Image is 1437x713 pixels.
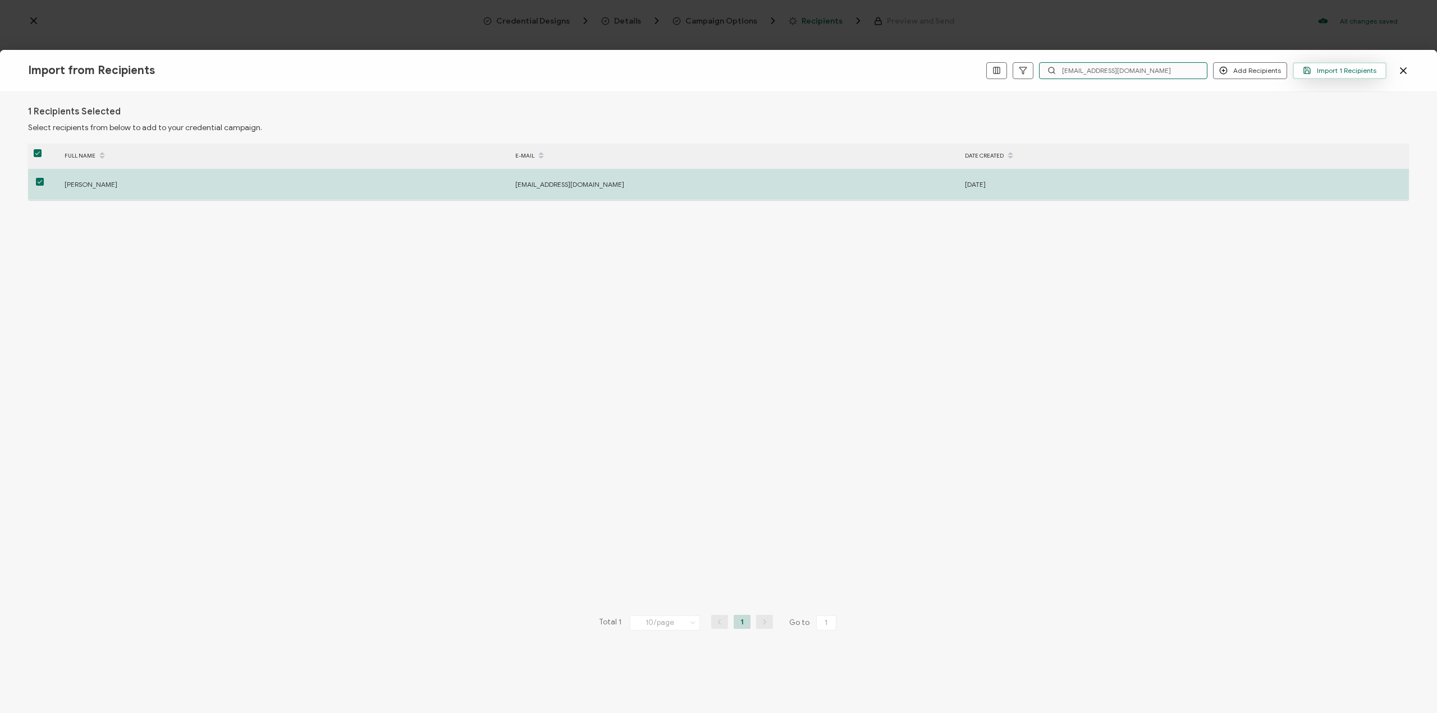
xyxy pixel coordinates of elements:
span: [EMAIL_ADDRESS][DOMAIN_NAME] [515,180,624,188]
h1: 1 Recipients Selected [28,106,121,117]
span: Go to [789,615,839,631]
input: Select [630,615,700,631]
div: FULL NAME [59,146,510,165]
button: Add Recipients [1213,62,1287,79]
button: Import 1 Recipients [1293,62,1386,79]
iframe: Chat Widget [1381,659,1437,713]
li: 1 [734,615,750,629]
div: E-MAIL [510,146,959,165]
span: Total 1 [599,615,621,631]
span: [DATE] [965,180,986,188]
span: [PERSON_NAME] [65,180,117,188]
input: Search [1039,62,1207,79]
span: Select recipients from below to add to your credential campaign. [28,123,262,132]
div: DATE CREATED [959,146,1409,165]
span: Import 1 Recipients [1303,66,1376,75]
span: Import from Recipients [28,63,155,77]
